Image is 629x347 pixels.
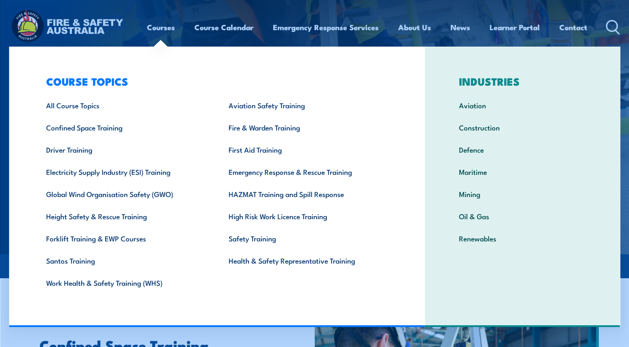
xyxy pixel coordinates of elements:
[147,16,175,39] a: Courses
[215,205,397,227] a: High Risk Work Licence Training
[215,183,397,205] a: HAZMAT Training and Spill Response
[32,227,215,249] a: Forklift Training & EWP Courses
[215,138,397,161] a: First Aid Training
[32,161,215,183] a: Electricity Supply Industry (ESI) Training
[273,16,379,39] a: Emergency Response Services
[215,161,397,183] a: Emergency Response & Rescue Training
[215,249,397,272] a: Health & Safety Representative Training
[451,16,470,39] a: News
[32,116,215,138] a: Confined Space Training
[32,138,215,161] a: Driver Training
[445,183,600,205] a: Mining
[398,16,431,39] a: About Us
[32,183,215,205] a: Global Wind Organisation Safety (GWO)
[32,272,215,294] a: Work Health & Safety Training (WHS)
[32,75,397,87] h3: COURSE TOPICS
[215,227,397,249] a: Safety Training
[445,116,600,138] a: Construction
[445,227,600,249] a: Renewables
[445,161,600,183] a: Maritime
[559,16,587,39] a: Contact
[445,94,600,116] a: Aviation
[32,249,215,272] a: Santos Training
[490,16,540,39] a: Learner Portal
[445,138,600,161] a: Defence
[32,205,215,227] a: Height Safety & Rescue Training
[32,94,215,116] a: All Course Topics
[194,16,253,39] a: Course Calendar
[215,116,397,138] a: Fire & Warden Training
[215,94,397,116] a: Aviation Safety Training
[445,75,600,87] h3: INDUSTRIES
[445,205,600,227] a: Oil & Gas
